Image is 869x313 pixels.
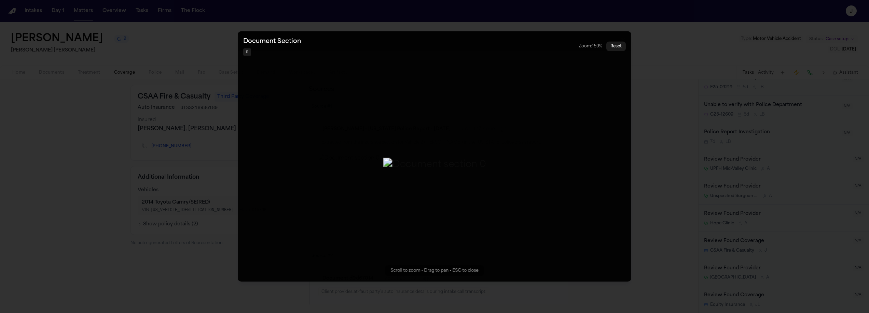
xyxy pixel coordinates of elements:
[606,42,626,51] button: Reset
[243,48,251,56] span: 0
[243,37,301,46] h3: Document Section
[385,265,484,276] div: Scroll to zoom • Drag to pan • ESC to close
[383,158,486,172] img: Document section 0
[579,44,602,49] div: Zoom: 169 %
[238,31,631,282] button: Zoomable image viewer. Use mouse wheel to zoom, drag to pan, or press R to reset.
